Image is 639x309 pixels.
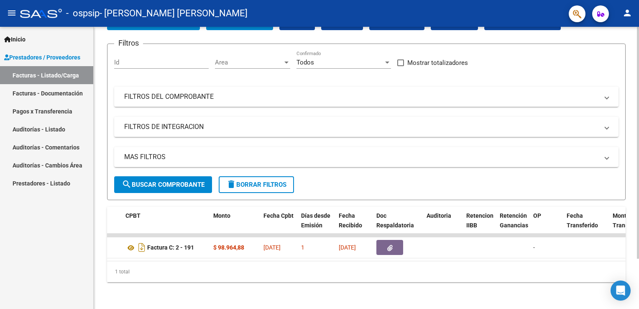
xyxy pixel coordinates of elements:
span: CPBT [125,212,141,219]
mat-expansion-panel-header: FILTROS DE INTEGRACION [114,117,619,137]
mat-icon: search [122,179,132,189]
datatable-header-cell: Fecha Cpbt [260,207,298,244]
span: Doc Respaldatoria [376,212,414,229]
mat-panel-title: FILTROS DE INTEGRACION [124,122,598,131]
datatable-header-cell: OP [530,207,563,244]
mat-icon: delete [226,179,236,189]
button: Borrar Filtros [219,176,294,193]
mat-expansion-panel-header: MAS FILTROS [114,147,619,167]
strong: $ 98.964,88 [213,244,244,251]
span: Monto [213,212,230,219]
mat-panel-title: MAS FILTROS [124,152,598,162]
button: Buscar Comprobante [114,176,212,193]
mat-expansion-panel-header: FILTROS DEL COMPROBANTE [114,87,619,107]
i: Descargar documento [136,241,147,254]
mat-icon: menu [7,8,17,18]
datatable-header-cell: Retencion IIBB [463,207,496,244]
span: Fecha Transferido [567,212,598,229]
span: 1 [301,244,304,251]
span: Mostrar totalizadores [407,58,468,68]
datatable-header-cell: Auditoria [423,207,463,244]
datatable-header-cell: Retención Ganancias [496,207,530,244]
mat-icon: person [622,8,632,18]
span: Fecha Recibido [339,212,362,229]
span: Todos [296,59,314,66]
span: Buscar Comprobante [122,181,204,188]
datatable-header-cell: Días desde Emisión [298,207,335,244]
datatable-header-cell: Monto [210,207,260,244]
strong: Factura C: 2 - 191 [147,245,194,251]
span: - ospsip [66,4,100,23]
span: Auditoria [427,212,451,219]
span: [DATE] [339,244,356,251]
datatable-header-cell: Fecha Transferido [563,207,609,244]
span: [DATE] [263,244,281,251]
datatable-header-cell: Fecha Recibido [335,207,373,244]
mat-panel-title: FILTROS DEL COMPROBANTE [124,92,598,101]
span: - [533,244,535,251]
span: Prestadores / Proveedores [4,53,80,62]
span: Retencion IIBB [466,212,493,229]
span: OP [533,212,541,219]
datatable-header-cell: Doc Respaldatoria [373,207,423,244]
span: Retención Ganancias [500,212,528,229]
span: - [PERSON_NAME] [PERSON_NAME] [100,4,248,23]
span: Inicio [4,35,26,44]
span: Area [215,59,283,66]
span: Fecha Cpbt [263,212,294,219]
div: Open Intercom Messenger [611,281,631,301]
h3: Filtros [114,37,143,49]
span: Días desde Emisión [301,212,330,229]
datatable-header-cell: CPBT [122,207,210,244]
div: 1 total [107,261,626,282]
span: Borrar Filtros [226,181,286,188]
